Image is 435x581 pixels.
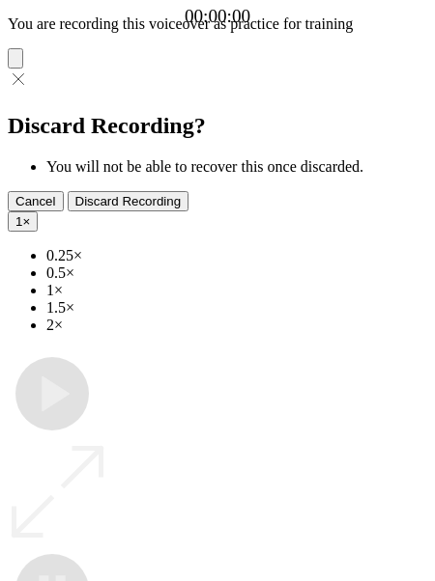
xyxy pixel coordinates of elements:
a: 00:00:00 [185,6,250,27]
li: 0.25× [46,247,427,264]
li: 0.5× [46,264,427,282]
li: 1× [46,282,427,299]
p: You are recording this voiceover as practice for training [8,15,427,33]
li: 1.5× [46,299,427,317]
button: Discard Recording [68,191,189,211]
button: Cancel [8,191,64,211]
button: 1× [8,211,38,232]
h2: Discard Recording? [8,113,427,139]
span: 1 [15,214,22,229]
li: 2× [46,317,427,334]
li: You will not be able to recover this once discarded. [46,158,427,176]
